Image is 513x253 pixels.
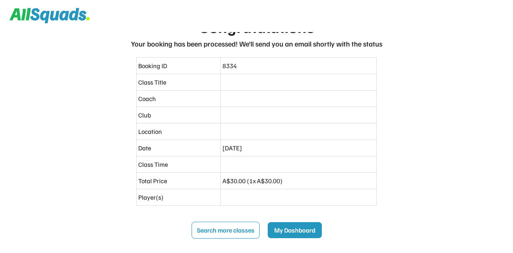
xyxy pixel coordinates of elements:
[192,222,260,239] button: Search more classes
[222,143,375,153] div: [DATE]
[131,38,382,49] div: Your booking has been processed! We’ll send you an email shortly with the status
[138,110,219,120] div: Club
[138,61,219,71] div: Booking ID
[138,192,219,202] div: Player(s)
[268,222,322,238] button: My Dashboard
[138,143,219,153] div: Date
[10,8,90,23] img: Squad%20Logo.svg
[222,176,375,186] div: A$30.00 (1x A$30.00)
[138,160,219,169] div: Class Time
[138,94,219,103] div: Coach
[222,61,375,71] div: 8334
[138,176,219,186] div: Total Price
[138,127,219,136] div: Location
[138,77,219,87] div: Class Title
